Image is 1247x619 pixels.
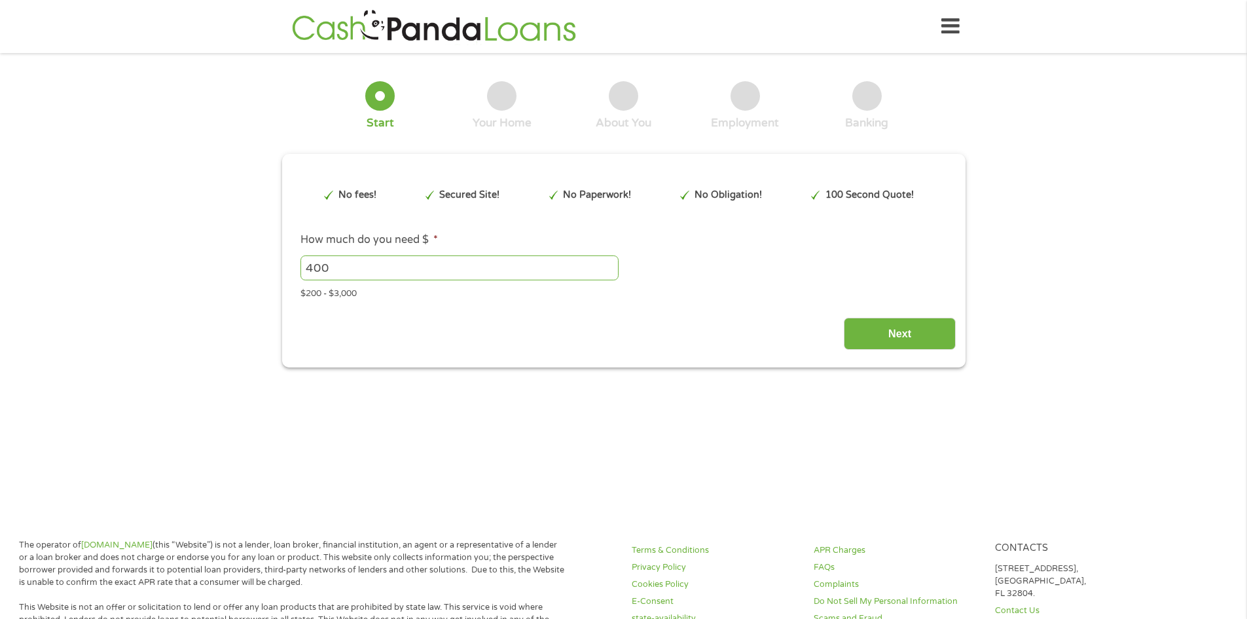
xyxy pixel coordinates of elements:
[288,8,580,45] img: GetLoanNow Logo
[473,116,532,130] div: Your Home
[300,283,946,301] div: $200 - $3,000
[439,188,499,202] p: Secured Site!
[367,116,394,130] div: Start
[814,544,980,557] a: APR Charges
[814,561,980,574] a: FAQs
[814,595,980,608] a: Do Not Sell My Personal Information
[825,188,914,202] p: 100 Second Quote!
[711,116,779,130] div: Employment
[632,544,798,557] a: Terms & Conditions
[300,233,438,247] label: How much do you need $
[81,540,153,550] a: [DOMAIN_NAME]
[632,578,798,591] a: Cookies Policy
[338,188,376,202] p: No fees!
[845,116,888,130] div: Banking
[695,188,762,202] p: No Obligation!
[632,595,798,608] a: E-Consent
[632,561,798,574] a: Privacy Policy
[995,563,1161,600] p: [STREET_ADDRESS], [GEOGRAPHIC_DATA], FL 32804.
[814,578,980,591] a: Complaints
[563,188,631,202] p: No Paperwork!
[19,539,565,589] p: The operator of (this “Website”) is not a lender, loan broker, financial institution, an agent or...
[844,318,956,350] input: Next
[596,116,651,130] div: About You
[995,542,1161,555] h4: Contacts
